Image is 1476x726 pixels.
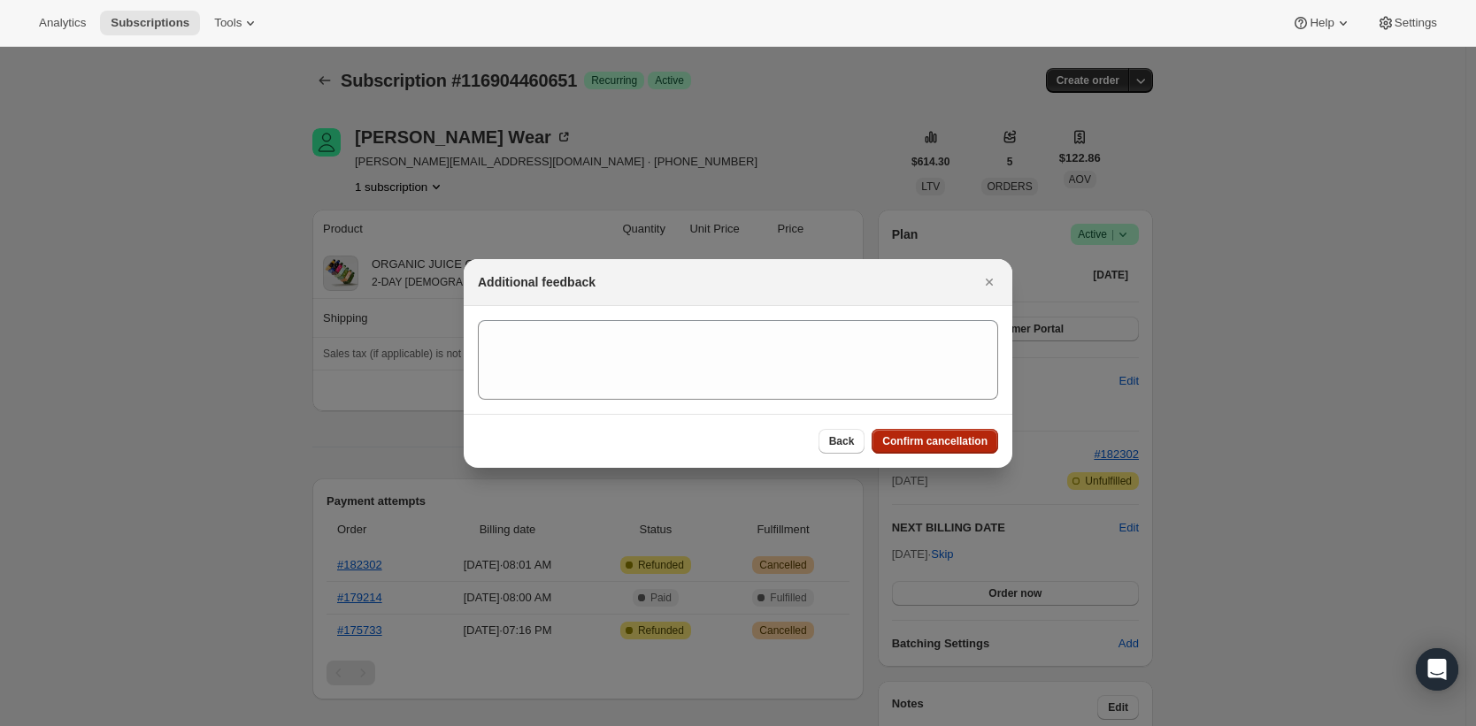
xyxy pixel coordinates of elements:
button: Subscriptions [100,11,200,35]
button: Close [977,270,1002,294]
span: Analytics [39,16,86,30]
span: Back [829,434,855,448]
button: Confirm cancellation [872,429,998,454]
span: Settings [1395,16,1437,30]
button: Settings [1366,11,1448,35]
button: Help [1281,11,1362,35]
span: Help [1310,16,1334,30]
div: Open Intercom Messenger [1416,648,1458,691]
button: Tools [204,11,270,35]
span: Subscriptions [111,16,189,30]
span: Tools [214,16,242,30]
button: Analytics [28,11,96,35]
span: Confirm cancellation [882,434,988,448]
h2: Additional feedback [478,273,596,291]
button: Back [819,429,865,454]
